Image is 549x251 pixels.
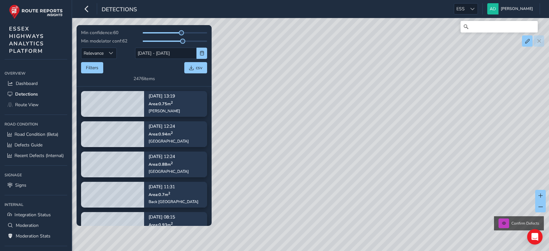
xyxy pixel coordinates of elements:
sup: 2 [168,191,170,195]
button: [PERSON_NAME] [487,3,535,14]
a: Detections [5,89,67,99]
button: Filters [81,62,103,73]
span: Moderation [16,222,39,228]
a: Dashboard [5,78,67,89]
a: Signs [5,180,67,191]
p: [DATE] 12:24 [149,154,189,159]
span: Road Condition (Beta) [14,131,58,137]
span: Relevance [81,48,106,59]
sup: 2 [171,221,173,226]
a: Defects Guide [5,140,67,150]
div: Road Condition [5,119,67,129]
button: csv [184,62,207,73]
div: 2476 items [133,76,155,82]
div: Internal [5,200,67,209]
a: Road Condition (Beta) [5,129,67,140]
span: csv [196,65,202,71]
p: [DATE] 13:19 [149,94,180,98]
div: [GEOGRAPHIC_DATA] [149,169,189,174]
div: Back [GEOGRAPHIC_DATA] [149,199,198,204]
span: Signs [15,182,26,188]
span: Moderation Stats [16,233,50,239]
span: Confirm Defects [511,221,539,226]
span: 60 [113,30,118,36]
div: Signage [5,170,67,180]
p: [DATE] 08:15 [149,215,189,219]
div: Overview [5,69,67,78]
span: Area: 0.7 m [149,192,170,197]
sup: 2 [171,130,173,135]
span: Recent Defects (Internal) [14,153,64,159]
a: Route View [5,99,67,110]
span: 62 [122,38,127,44]
span: [PERSON_NAME] [501,3,533,14]
span: Defects Guide [14,142,42,148]
span: ESS [454,4,467,14]
span: Dashboard [16,80,38,87]
p: [DATE] 11:31 [149,185,198,189]
a: Recent Defects (Internal) [5,150,67,161]
div: [GEOGRAPHIC_DATA] [149,139,189,144]
img: rr logo [9,5,63,19]
sup: 2 [171,160,173,165]
sup: 2 [171,100,173,105]
div: Sort by Date [106,48,116,59]
span: Detections [102,5,137,14]
span: ESSEX HIGHWAYS ANALYTICS PLATFORM [9,25,44,55]
a: Moderation Stats [5,231,67,241]
span: Route View [15,102,39,108]
div: [PERSON_NAME] [149,108,180,114]
div: Open Intercom Messenger [527,229,543,245]
span: Area: 0.88 m [149,162,173,167]
span: Area: 0.93 m [149,222,173,228]
span: Area: 0.94 m [149,131,173,137]
input: Search [461,21,538,33]
span: Min modelator conf: [81,38,122,44]
p: [DATE] 12:24 [149,124,189,129]
a: Moderation [5,220,67,231]
span: Min confidence: [81,30,113,36]
span: Detections [15,91,38,97]
a: Integration Status [5,209,67,220]
img: diamond-layout [487,3,499,14]
span: Area: 0.75 m [149,101,173,107]
span: Integration Status [14,212,51,218]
